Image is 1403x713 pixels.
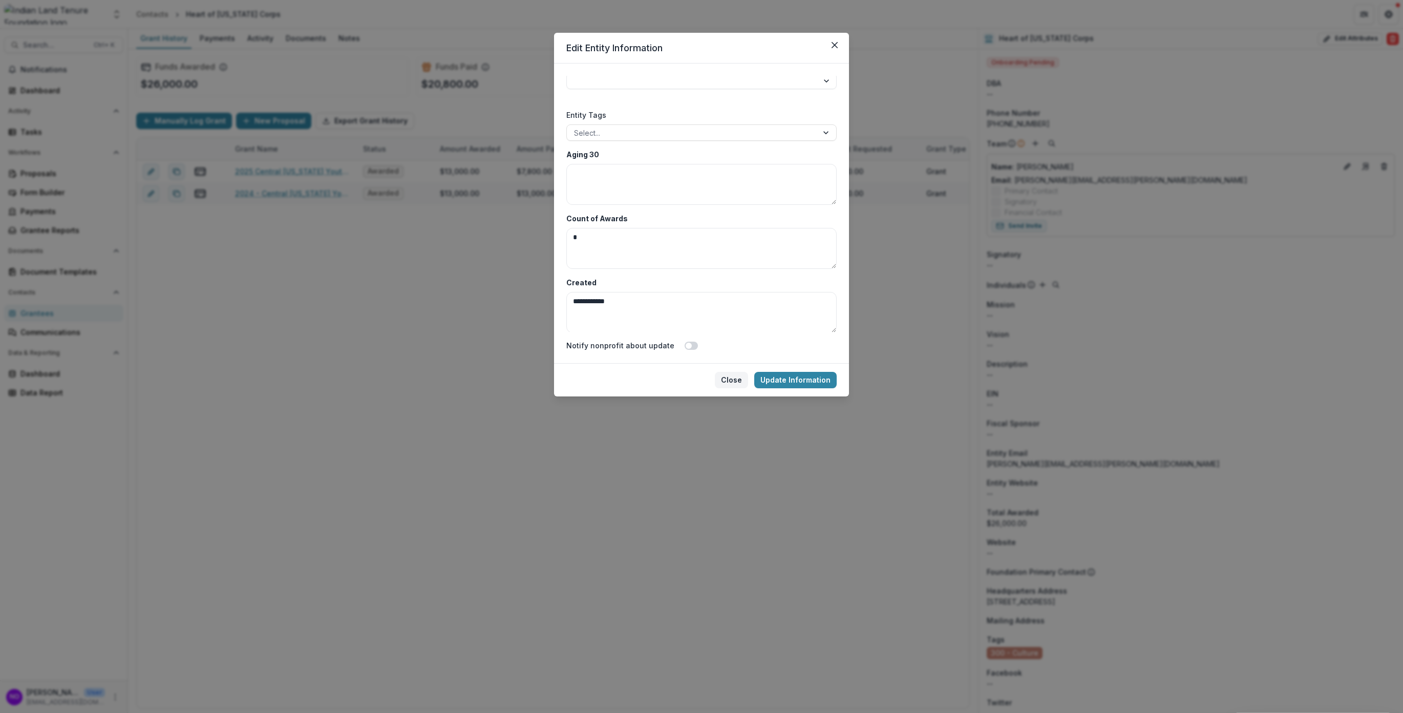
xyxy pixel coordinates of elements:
[715,372,748,388] button: Close
[566,149,831,160] label: Aging 30
[554,33,849,64] header: Edit Entity Information
[566,340,674,351] label: Notify nonprofit about update
[566,110,831,120] label: Entity Tags
[826,37,843,53] button: Close
[754,372,837,388] button: Update Information
[566,277,831,288] label: Created
[566,213,831,224] label: Count of Awards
